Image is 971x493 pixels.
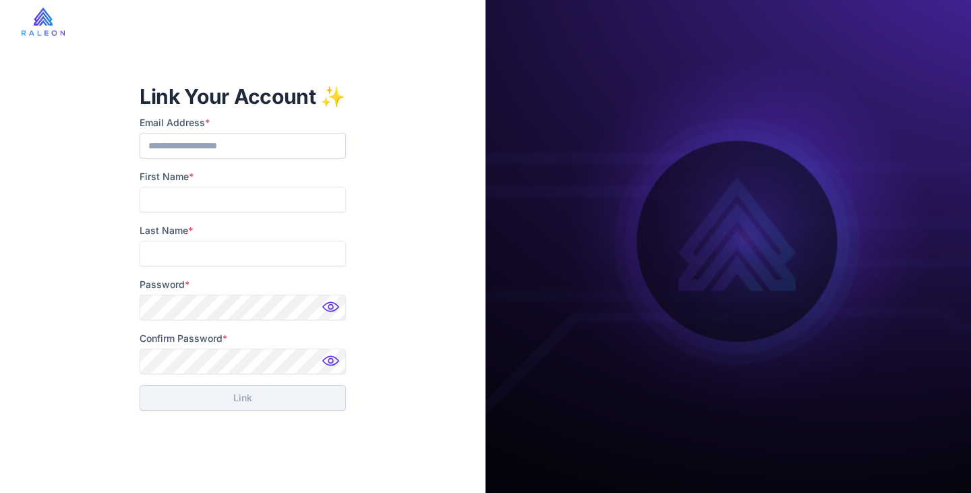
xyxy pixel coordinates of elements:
[140,83,346,110] h1: Link Your Account ✨
[140,331,346,346] label: Confirm Password
[140,115,346,130] label: Email Address
[140,277,346,292] label: Password
[319,297,346,324] img: Password hidden
[22,7,65,36] img: raleon-logo-whitebg.9aac0268.jpg
[140,169,346,184] label: First Name
[140,385,346,411] button: Link
[140,223,346,238] label: Last Name
[319,351,346,378] img: Password hidden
